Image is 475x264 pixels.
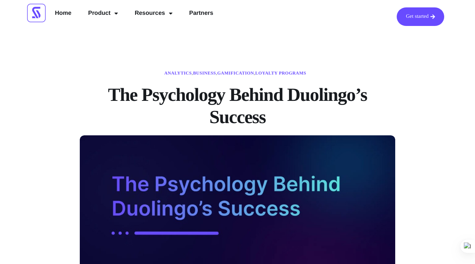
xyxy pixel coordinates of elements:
h1: The Psychology Behind Duolingo’s Success [80,83,395,128]
nav: Menu [49,7,219,19]
a: Partners [184,7,219,19]
a: Business [193,70,216,76]
a: Loyalty Programs [255,70,306,76]
img: Scrimmage Square Icon Logo [27,4,46,22]
a: Home [49,7,77,19]
a: Gamification [217,70,254,76]
span: Get started [406,14,429,19]
span: , , , [164,70,306,76]
a: Analytics [164,70,192,76]
a: Resources [129,7,178,19]
a: Get started [397,7,444,26]
a: Product [82,7,123,19]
